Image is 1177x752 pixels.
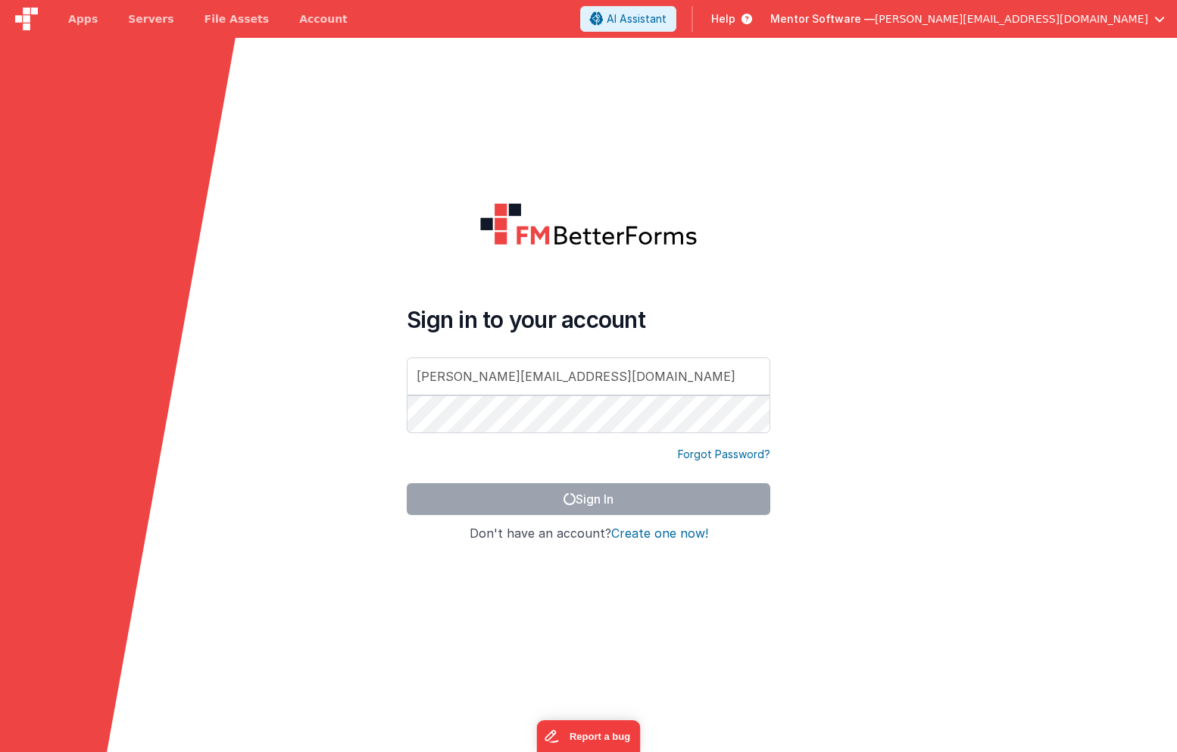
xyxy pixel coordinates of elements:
button: AI Assistant [580,6,676,32]
span: Servers [128,11,173,27]
span: AI Assistant [607,11,667,27]
span: Help [711,11,735,27]
span: Apps [68,11,98,27]
h4: Sign in to your account [407,306,770,333]
button: Mentor Software — [PERSON_NAME][EMAIL_ADDRESS][DOMAIN_NAME] [770,11,1165,27]
h4: Don't have an account? [407,527,770,541]
span: Mentor Software — [770,11,875,27]
button: Sign In [407,483,770,515]
span: [PERSON_NAME][EMAIL_ADDRESS][DOMAIN_NAME] [875,11,1148,27]
iframe: Marker.io feedback button [537,720,641,752]
a: Forgot Password? [678,447,770,462]
span: File Assets [204,11,270,27]
input: Email Address [407,357,770,395]
button: Create one now! [611,527,708,541]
